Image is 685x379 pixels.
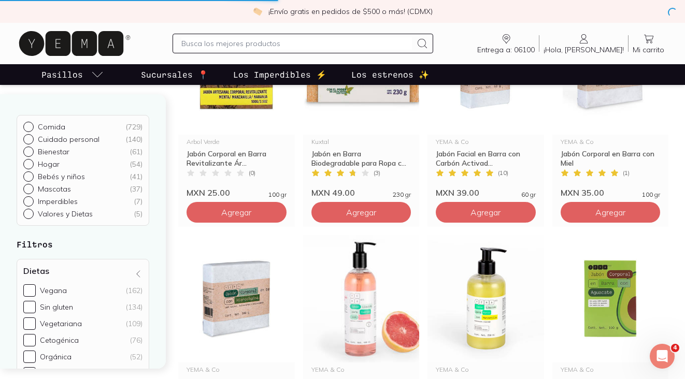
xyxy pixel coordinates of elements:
strong: Filtros [17,239,53,249]
span: ( 3 ) [374,170,380,176]
input: Sin gluten(134) [23,301,36,313]
span: Agregar [595,207,625,217]
div: YEMA & Co [436,367,536,373]
span: 230 gr [393,192,411,198]
div: Kuxtal [311,139,411,145]
div: Cetogénica [40,336,79,345]
input: Orgánica(52) [23,351,36,363]
div: ( 140 ) [125,135,142,144]
div: (109) [126,319,142,328]
div: (52) [130,352,142,361]
div: YEMA & Co [436,139,536,145]
div: YEMA & Co [187,367,287,373]
div: (162) [126,286,142,295]
a: ¡Hola, [PERSON_NAME]! [539,33,628,54]
span: MXN 49.00 [311,187,355,198]
div: Jabón Facial en Barra con Carbón Activad... [436,149,536,168]
div: ( 41 ) [130,172,142,181]
p: Los estrenos ✨ [351,68,429,81]
img: 29365 jabon corporal en barra con hierbabuena yema [178,235,295,362]
div: ( 729 ) [125,122,142,132]
iframe: Intercom live chat [650,344,675,369]
a: Mi carrito [629,33,668,54]
a: Sucursales 📍 [139,64,210,85]
button: Agregar [311,202,411,223]
span: Agregar [346,207,376,217]
input: Vegetariana(109) [23,317,36,330]
div: ( 54 ) [130,159,142,169]
a: Los estrenos ✨ [349,64,431,85]
p: Imperdibles [38,197,78,206]
img: Botella de 400 ml de jabón líquido para cuerpo con toronja, enriquecido con extracto de avena y b... [303,235,420,362]
p: Pasillos [41,68,83,81]
button: Agregar [187,202,287,223]
span: ( 1 ) [623,170,630,176]
span: ( 10 ) [498,170,508,176]
span: Mi carrito [633,45,664,54]
div: Jabón Corporal en Barra con Miel [561,149,661,168]
span: ( 0 ) [249,170,255,176]
p: Bienestar [38,147,69,156]
span: ¡Hola, [PERSON_NAME]! [544,45,624,54]
span: Agregar [221,207,251,217]
div: Orgánica [40,352,72,361]
div: Sin gluten [40,302,73,312]
a: Jabón en Barra Biodegradable para Ropa con CocoKuxtalJabón en Barra Biodegradable para Ropa c...(... [303,7,420,198]
a: Entrega a: 06100 [473,33,539,54]
div: (76) [130,336,142,345]
span: 4 [671,344,679,352]
a: pasillo-todos-link [39,64,106,85]
span: 60 gr [521,192,536,198]
div: ( 7 ) [134,197,142,206]
div: ( 5 ) [134,209,142,218]
a: 31904 Jabón RevitalizanteArbol VerdeJabón Corporal en Barra Revitalizante Ár...(0)MXN 25.00100 gr [178,7,295,198]
p: Cuidado personal [38,135,99,144]
span: 100 gr [642,192,660,198]
p: Sucursales 📍 [141,68,208,81]
span: MXN 35.00 [561,187,604,198]
div: YEMA & Co [311,367,411,373]
span: Entrega a: 06100 [477,45,535,54]
img: 18387 jabon en barra para cuerpo con aguacate yema [552,235,669,362]
img: Jabón Líquido para Manos con Manzanilla [427,235,544,362]
a: Los Imperdibles ⚡️ [231,64,329,85]
div: ( 37 ) [130,184,142,194]
p: Mascotas [38,184,71,194]
input: Vegana(162) [23,284,36,297]
p: Hogar [38,159,60,169]
a: 29366 jabon corporal en barra con miel yemaYEMA & CoJabón Corporal en Barra con Miel(1)MXN 35.001... [552,7,669,198]
input: Cetogénica(76) [23,334,36,346]
p: Valores y Dietas [38,209,93,218]
div: Vegetariana [40,319,82,328]
p: Bebés y niños [38,172,85,181]
div: ( 61 ) [130,147,142,156]
div: YEMA & Co [561,367,661,373]
div: Jabón en Barra Biodegradable para Ropa c... [311,149,411,168]
h4: Dietas [23,266,49,276]
div: Vegana [40,286,67,295]
button: Agregar [436,202,536,223]
span: 100 gr [268,192,287,198]
p: ¡Envío gratis en pedidos de $500 o más! (CDMX) [268,6,433,17]
div: YEMA & Co [561,139,661,145]
div: Arbol Verde [187,139,287,145]
div: (134) [126,302,142,312]
span: Agregar [470,207,501,217]
p: Comida [38,122,65,132]
input: Busca los mejores productos [181,37,412,50]
span: MXN 39.00 [436,187,479,198]
img: check [253,7,262,16]
div: Jabón Corporal en Barra Revitalizante Ár... [187,149,287,168]
p: Los Imperdibles ⚡️ [233,68,326,81]
button: Agregar [561,202,661,223]
span: MXN 25.00 [187,187,230,198]
a: 29367 Jabón CarbónYEMA & CoJabón Facial en Barra con Carbón Activad...(10)MXN 39.0060 gr [427,7,544,198]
